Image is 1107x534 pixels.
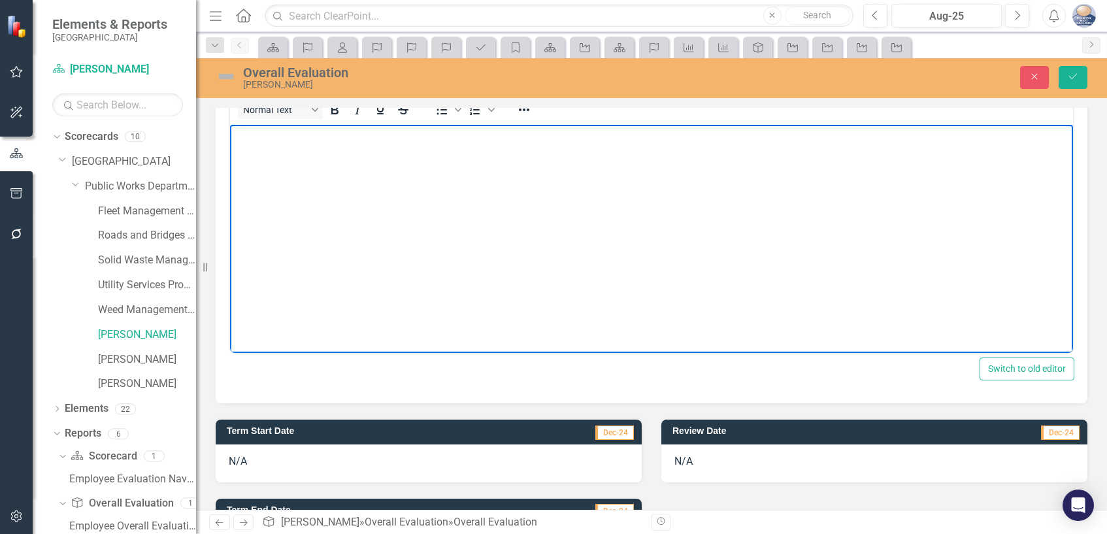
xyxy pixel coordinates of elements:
[216,66,237,87] img: Not Defined
[281,516,359,528] a: [PERSON_NAME]
[85,179,196,194] a: Public Works Department
[98,352,196,367] a: [PERSON_NAME]
[262,515,642,530] div: » »
[227,426,484,436] h3: Term Start Date
[98,228,196,243] a: Roads and Bridges Program
[7,14,29,37] img: ClearPoint Strategy
[52,16,167,32] span: Elements & Reports
[98,327,196,342] a: [PERSON_NAME]
[65,129,118,144] a: Scorecards
[672,426,907,436] h3: Review Date
[98,376,196,392] a: [PERSON_NAME]
[369,101,391,119] button: Underline
[71,449,137,464] a: Scorecard
[1063,490,1094,521] div: Open Intercom Messenger
[243,105,307,115] span: Normal Text
[69,520,196,532] div: Employee Overall Evaluation to Update
[431,101,463,119] div: Bullet list
[115,403,136,414] div: 22
[98,303,196,318] a: Weed Management Program
[323,101,346,119] button: Bold
[98,278,196,293] a: Utility Services Program
[144,451,165,462] div: 1
[98,204,196,219] a: Fleet Management Program
[230,125,1073,353] iframe: Rich Text Area
[98,253,196,268] a: Solid Waste Management Program
[52,93,183,116] input: Search Below...
[243,80,701,90] div: [PERSON_NAME]
[803,10,831,20] span: Search
[1041,426,1080,440] span: Dec-24
[66,469,196,490] a: Employee Evaluation Navigation
[69,473,196,485] div: Employee Evaluation Navigation
[71,496,173,511] a: Overall Evaluation
[785,7,850,25] button: Search
[227,505,478,515] h3: Term End Date
[980,358,1074,380] button: Switch to old editor
[513,101,535,119] button: Reveal or hide additional toolbar items
[65,426,101,441] a: Reports
[108,428,129,439] div: 6
[392,101,414,119] button: Strikethrough
[52,62,183,77] a: [PERSON_NAME]
[243,65,701,80] div: Overall Evaluation
[454,516,537,528] div: Overall Evaluation
[346,101,369,119] button: Italic
[52,32,167,42] small: [GEOGRAPHIC_DATA]
[265,5,853,27] input: Search ClearPoint...
[595,426,634,440] span: Dec-24
[891,4,1002,27] button: Aug-25
[238,101,323,119] button: Block Normal Text
[365,516,448,528] a: Overall Evaluation
[65,401,108,416] a: Elements
[72,154,196,169] a: [GEOGRAPHIC_DATA]
[216,444,642,482] div: N/A
[896,8,997,24] div: Aug-25
[661,444,1087,482] div: N/A
[1072,4,1096,27] img: Mitch Guerrieri
[180,498,201,509] div: 1
[125,131,146,142] div: 10
[595,504,634,518] span: Dec-24
[464,101,497,119] div: Numbered list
